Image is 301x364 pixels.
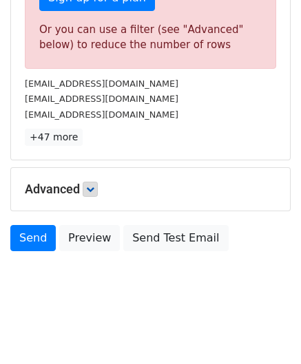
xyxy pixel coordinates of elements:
h5: Advanced [25,182,276,197]
a: Preview [59,225,120,251]
small: [EMAIL_ADDRESS][DOMAIN_NAME] [25,109,178,120]
small: [EMAIL_ADDRESS][DOMAIN_NAME] [25,94,178,104]
div: Or you can use a filter (see "Advanced" below) to reduce the number of rows [39,22,262,53]
iframe: Chat Widget [232,298,301,364]
small: [EMAIL_ADDRESS][DOMAIN_NAME] [25,78,178,89]
a: +47 more [25,129,83,146]
a: Send [10,225,56,251]
a: Send Test Email [123,225,228,251]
